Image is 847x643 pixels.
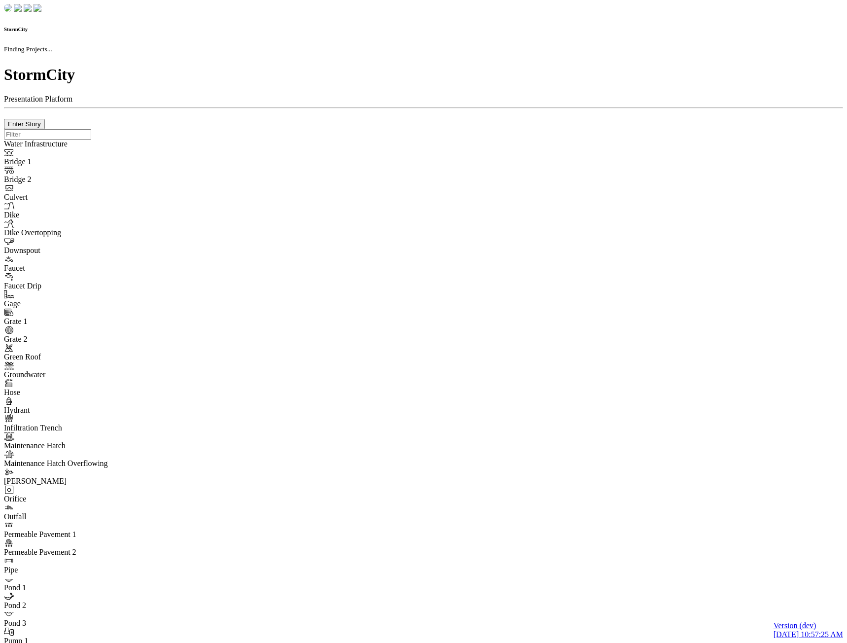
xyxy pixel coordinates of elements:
[4,530,138,539] div: Permeable Pavement 1
[4,26,843,32] h6: StormCity
[4,388,138,397] div: Hose
[774,630,843,639] span: [DATE] 10:57:25 AM
[24,4,32,12] img: chi-fish-up.png
[4,583,138,592] div: Pond 1
[4,335,138,344] div: Grate 2
[4,566,138,574] div: Pipe
[4,548,138,557] div: Permeable Pavement 2
[4,406,138,415] div: Hydrant
[4,193,138,202] div: Culvert
[4,228,138,237] div: Dike Overtopping
[4,370,138,379] div: Groundwater
[4,175,138,184] div: Bridge 2
[4,211,138,219] div: Dike
[4,4,12,12] img: chi-fish-down.png
[4,299,138,308] div: Gage
[4,619,138,628] div: Pond 3
[4,495,138,503] div: Orifice
[4,119,45,129] button: Enter Story
[4,353,138,361] div: Green Roof
[4,140,138,148] div: Water Infrastructure
[4,459,138,468] div: Maintenance Hatch Overflowing
[4,441,138,450] div: Maintenance Hatch
[4,601,138,610] div: Pond 2
[4,317,138,326] div: Grate 1
[4,246,138,255] div: Downspout
[14,4,22,12] img: chi-fish-down.png
[4,45,52,53] small: Finding Projects...
[4,157,138,166] div: Bridge 1
[4,477,138,486] div: [PERSON_NAME]
[4,282,138,290] div: Faucet Drip
[4,424,138,432] div: Infiltration Trench
[4,512,138,521] div: Outfall
[4,129,91,140] input: Filter
[4,95,72,103] span: Presentation Platform
[34,4,41,12] img: chi-fish-blink.png
[4,264,138,273] div: Faucet
[4,66,843,84] h1: StormCity
[774,621,843,639] a: Version (dev) [DATE] 10:57:25 AM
